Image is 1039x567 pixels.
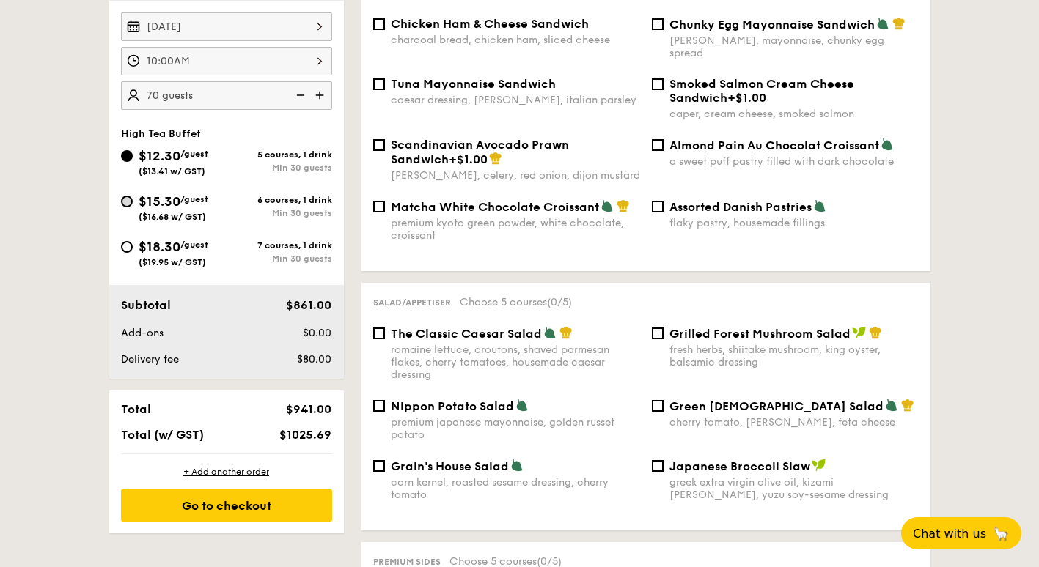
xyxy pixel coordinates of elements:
span: Premium sides [373,557,441,567]
input: Tuna Mayonnaise Sandwichcaesar dressing, [PERSON_NAME], italian parsley [373,78,385,90]
span: Assorted Danish Pastries [669,200,812,214]
img: icon-chef-hat.a58ddaea.svg [901,399,914,412]
span: Tuna Mayonnaise Sandwich [391,77,556,91]
img: icon-vegetarian.fe4039eb.svg [601,199,614,212]
span: $15.30 [139,193,180,210]
span: Choose 5 courses [460,296,572,308]
img: icon-reduce.1d2dbef1.svg [288,81,310,109]
span: Chat with us [913,527,986,541]
div: 7 courses, 1 drink [227,240,332,251]
input: Scandinavian Avocado Prawn Sandwich+$1.00[PERSON_NAME], celery, red onion, dijon mustard [373,139,385,151]
input: Smoked Salmon Cream Cheese Sandwich+$1.00caper, cream cheese, smoked salmon [652,78,664,90]
div: charcoal bread, chicken ham, sliced cheese [391,34,640,46]
input: Chicken Ham & Cheese Sandwichcharcoal bread, chicken ham, sliced cheese [373,18,385,30]
span: Total (w/ GST) [121,428,204,442]
div: a sweet puff pastry filled with dark chocolate [669,155,919,168]
div: premium japanese mayonnaise, golden russet potato [391,416,640,441]
img: icon-vegan.f8ff3823.svg [812,459,826,472]
div: 5 courses, 1 drink [227,149,332,160]
span: $861.00 [286,298,331,312]
span: +$1.00 [449,152,488,166]
img: icon-vegetarian.fe4039eb.svg [881,138,894,151]
div: Go to checkout [121,489,332,522]
span: /guest [180,194,208,204]
img: icon-chef-hat.a58ddaea.svg [869,326,882,339]
img: icon-vegetarian.fe4039eb.svg [813,199,826,212]
span: Nippon Potato Salad [391,399,514,413]
div: caper, cream cheese, smoked salmon [669,108,919,120]
div: [PERSON_NAME], celery, red onion, dijon mustard [391,169,640,182]
div: Min 30 guests [227,208,332,218]
span: (0/5) [547,296,572,308]
span: Subtotal [121,298,171,312]
span: Delivery fee [121,353,179,366]
input: Event date [121,12,332,41]
input: $18.30/guest($19.95 w/ GST)7 courses, 1 drinkMin 30 guests [121,241,133,253]
img: icon-chef-hat.a58ddaea.svg [559,326,573,339]
input: Chunky Egg Mayonnaise Sandwich[PERSON_NAME], mayonnaise, chunky egg spread [652,18,664,30]
span: Salad/Appetiser [373,297,451,308]
img: icon-vegetarian.fe4039eb.svg [515,399,529,412]
span: /guest [180,149,208,159]
input: Green [DEMOGRAPHIC_DATA] Saladcherry tomato, [PERSON_NAME], feta cheese [652,400,664,412]
input: The Classic Caesar Saladromaine lettuce, croutons, shaved parmesan flakes, cherry tomatoes, house... [373,327,385,339]
span: High Tea Buffet [121,127,201,140]
span: Almond Pain Au Chocolat Croissant [669,138,879,152]
span: Green [DEMOGRAPHIC_DATA] Salad [669,399,884,413]
span: The Classic Caesar Salad [391,327,542,341]
div: 6 courses, 1 drink [227,195,332,205]
span: Scandinavian Avocado Prawn Sandwich [391,138,569,166]
div: [PERSON_NAME], mayonnaise, chunky egg spread [669,34,919,59]
div: premium kyoto green powder, white chocolate, croissant [391,217,640,242]
span: ($19.95 w/ GST) [139,257,206,267]
span: Total [121,402,151,416]
input: Japanese Broccoli Slawgreek extra virgin olive oil, kizami [PERSON_NAME], yuzu soy-sesame dressing [652,460,664,472]
span: $1025.69 [279,428,331,442]
span: /guest [180,240,208,250]
div: caesar dressing, [PERSON_NAME], italian parsley [391,94,640,106]
img: icon-vegetarian.fe4039eb.svg [885,399,898,412]
img: icon-vegetarian.fe4039eb.svg [510,459,524,472]
span: Japanese Broccoli Slaw [669,459,810,473]
span: ($16.68 w/ GST) [139,212,206,222]
span: Chunky Egg Mayonnaise Sandwich [669,18,875,31]
div: + Add another order [121,466,332,478]
img: icon-chef-hat.a58ddaea.svg [892,17,906,30]
div: romaine lettuce, croutons, shaved parmesan flakes, cherry tomatoes, housemade caesar dressing [391,344,640,381]
span: $12.30 [139,148,180,164]
div: Min 30 guests [227,253,332,264]
div: Min 30 guests [227,163,332,173]
div: fresh herbs, shiitake mushroom, king oyster, balsamic dressing [669,344,919,368]
img: icon-vegetarian.fe4039eb.svg [876,17,889,30]
span: $18.30 [139,239,180,255]
input: Number of guests [121,81,332,110]
img: icon-vegetarian.fe4039eb.svg [543,326,557,339]
span: $80.00 [297,353,331,366]
div: flaky pastry, housemade fillings [669,217,919,229]
span: Add-ons [121,327,164,339]
input: Matcha White Chocolate Croissantpremium kyoto green powder, white chocolate, croissant [373,201,385,212]
div: cherry tomato, [PERSON_NAME], feta cheese [669,416,919,429]
div: corn kernel, roasted sesame dressing, cherry tomato [391,476,640,501]
span: +$1.00 [727,91,766,105]
span: $941.00 [286,402,331,416]
input: Assorted Danish Pastriesflaky pastry, housemade fillings [652,201,664,212]
img: icon-add.58712e84.svg [310,81,332,109]
div: greek extra virgin olive oil, kizami [PERSON_NAME], yuzu soy-sesame dressing [669,476,919,501]
span: 🦙 [992,525,1010,542]
span: ($13.41 w/ GST) [139,166,205,177]
input: Almond Pain Au Chocolat Croissanta sweet puff pastry filled with dark chocolate [652,139,664,151]
span: Grain's House Salad [391,459,509,473]
input: Grain's House Saladcorn kernel, roasted sesame dressing, cherry tomato [373,460,385,472]
input: Event time [121,47,332,75]
input: $15.30/guest($16.68 w/ GST)6 courses, 1 drinkMin 30 guests [121,196,133,207]
span: Matcha White Chocolate Croissant [391,200,599,214]
span: Chicken Ham & Cheese Sandwich [391,17,589,31]
input: $12.30/guest($13.41 w/ GST)5 courses, 1 drinkMin 30 guests [121,150,133,162]
span: Grilled Forest Mushroom Salad [669,327,851,341]
img: icon-chef-hat.a58ddaea.svg [489,152,502,165]
input: Grilled Forest Mushroom Saladfresh herbs, shiitake mushroom, king oyster, balsamic dressing [652,327,664,339]
img: icon-chef-hat.a58ddaea.svg [617,199,630,212]
button: Chat with us🦙 [901,517,1021,549]
input: Nippon Potato Saladpremium japanese mayonnaise, golden russet potato [373,400,385,412]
